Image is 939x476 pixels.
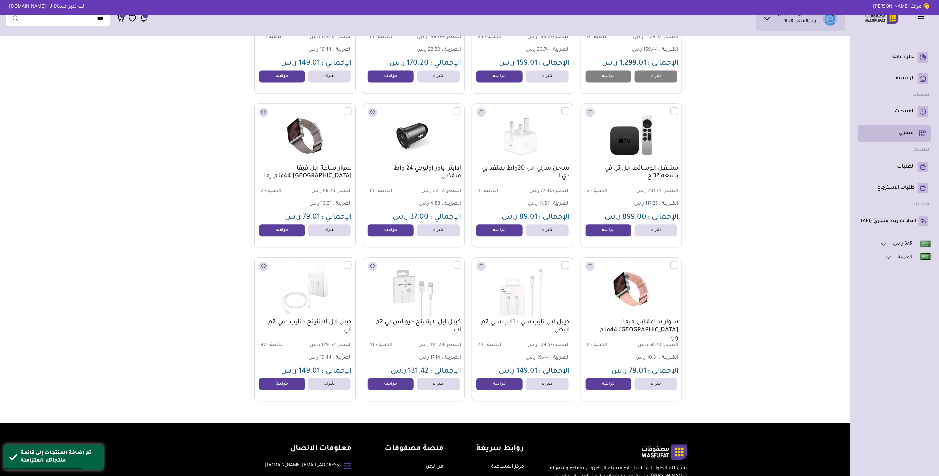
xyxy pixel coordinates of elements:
[586,71,632,83] a: مزامنة
[430,368,461,376] span: الإجمالي :
[417,48,440,53] span: 22.20 ر.س
[896,75,915,82] p: الرئيسية
[385,445,443,454] h4: منصة مصفوفات
[897,164,915,170] p: الطلبات
[861,12,903,25] img: Logo
[878,185,915,191] p: طلبات الاسترجاع
[785,18,816,25] p: رقم المتجر : 1078
[880,240,931,248] a: SAR ر.س
[539,214,570,222] span: الإجمالي :
[368,225,414,237] a: مزامنة
[476,261,569,317] img: 202310101445-i9D9UvexnceBV6nbobPCsWM6hrXe96PFCYATugq4.jpg
[333,48,352,53] span: الضريبة :
[823,11,838,26] img: eShop.sa
[586,225,632,237] a: مزامنة
[526,356,549,361] span: 19.44 ر.س
[913,93,931,98] strong: المنتجات
[140,14,148,22] a: 433
[367,165,461,181] a: ادابتر باور اولوجي 24 واط منفذين...
[393,214,429,222] span: 37.00 ر.س
[478,189,480,194] span: 1
[499,60,537,68] span: 159.01 ر.س
[523,35,570,41] span: 138.27 ر.س
[414,35,461,41] span: 148.00 ر.س
[414,343,461,349] span: 114.28 ر.س
[376,343,392,348] span: الكمية :
[306,189,352,195] span: 68.70 ر.س
[912,202,931,207] strong: الإعدادات
[899,130,914,137] p: متجري
[417,225,460,237] a: شراء
[321,368,352,376] span: الإجمالي :
[499,368,537,376] span: 149.01 ر.س
[659,356,678,361] span: الضريبة :
[333,356,352,361] span: الضريبة :
[368,378,414,390] a: مزامنة
[550,356,570,361] span: الضريبة :
[442,202,461,207] span: الضريبة :
[306,343,352,349] span: 129.57 ر.س
[659,48,678,53] span: الضريبة :
[117,14,125,22] a: 9
[367,107,461,163] img: 202310101447-PWgehfbmgXrEUmnCxBd6mg85TIZhkSum4QALvzBp.jpg
[375,189,392,194] span: الكمية :
[632,189,678,195] span: 781.74 ر.س
[321,60,352,68] span: الإجمالي :
[861,216,928,227] a: اعدادات ربط متجري (API)
[333,202,352,207] span: الضريبة :
[861,218,916,225] p: اعدادات ربط متجري (API)
[884,253,931,262] a: العربية
[417,71,460,83] a: شراء
[442,356,461,361] span: الضريبة :
[586,378,632,390] a: مزامنة
[635,71,677,83] a: شراء
[367,261,461,317] img: 202310101445-SJRcGZdoLaGU037u3uGhFonN4JycGIT3MHBi2rzV.jpg
[442,48,461,53] span: الضريبة :
[661,189,678,194] span: السعر :
[261,343,266,348] span: 47
[369,35,374,40] span: 15
[375,35,392,40] span: الكمية :
[308,48,332,53] span: 19.44 ر.س
[281,368,320,376] span: 149.01 ر.س
[476,107,569,163] img: 202310101405-man74mYcNyYSPFbB73C6Pm9SGqEKkypI2dUVxRZ3.jpg
[591,35,608,40] span: الكمية :
[481,189,498,194] span: الكمية :
[259,225,305,237] a: مزامنة
[369,189,374,194] span: 13
[611,368,646,376] span: 79.01 ر.س
[267,343,284,348] span: الكمية :
[265,462,341,470] a: [EMAIL_ADDRESS][DOMAIN_NAME]
[861,183,928,193] a: طلبات الاسترجاع
[4,3,91,11] p: أنت تدير حسابًا لـ : [DOMAIN_NAME]
[584,165,678,181] a: مشغل الوسائط ابل تي في - بسعة 32 ج...
[587,35,590,40] span: 0
[539,60,570,68] span: الإجمالي :
[265,445,351,454] h4: معلومات الاتصال
[285,214,320,222] span: 79.01 ر.س
[539,368,570,376] span: الإجمالي :
[306,35,352,41] span: 129.57 ر.س
[553,343,570,348] span: السعر :
[258,107,352,163] img: 202310101414-DDk5pqnnWOseSWip8hHgoA0aXRb9X3BklpHLXp32.jpg
[476,71,523,83] a: مزامنة
[259,378,305,390] a: مزامنة
[635,378,677,390] a: شراء
[444,35,461,40] span: السعر :
[261,189,263,194] span: 2
[861,52,928,63] a: نظرة عامة
[553,189,570,194] span: السعر :
[523,343,570,349] span: 129.57 ر.س
[476,378,523,390] a: مزامنة
[591,189,607,194] span: الكمية :
[309,202,332,207] span: 10.31 ر.س
[861,162,928,172] a: الطلبات
[526,378,569,390] a: شراء
[634,202,658,207] span: 117.26 ر.س
[861,106,928,117] a: المنتجات
[526,225,569,237] a: شراء
[550,48,570,53] span: الضريبة :
[414,189,461,195] span: 32.17 ر.س
[893,54,915,61] p: نظرة عامة
[648,60,678,68] span: الإجمالي :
